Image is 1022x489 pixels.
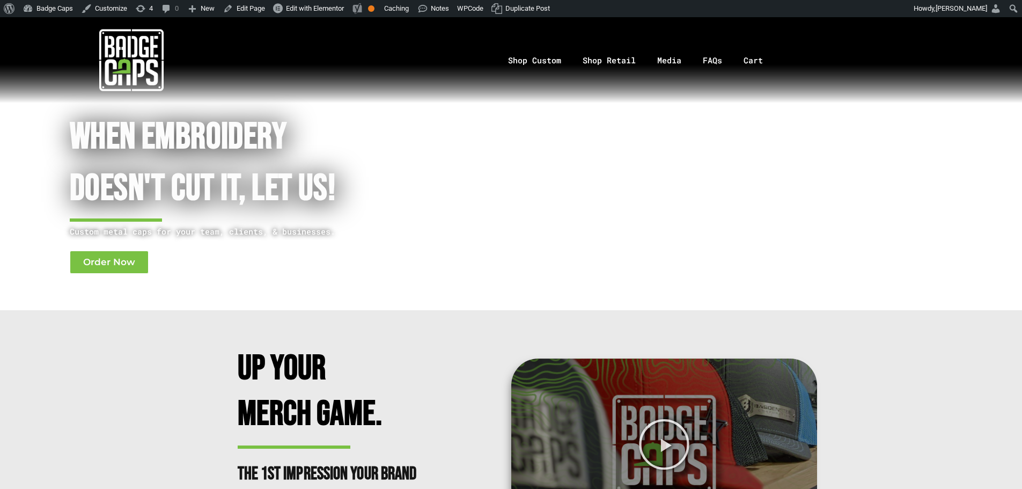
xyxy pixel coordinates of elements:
span: [PERSON_NAME] [936,4,987,12]
span: Order Now [83,258,135,267]
a: Order Now [70,251,149,274]
div: OK [368,5,374,12]
a: FAQs [692,32,733,89]
span: Edit with Elementor [286,4,344,12]
img: badgecaps white logo with green acccent [99,28,164,92]
a: Shop Custom [497,32,572,89]
a: Cart [733,32,787,89]
h2: Up Your Merch Game. [238,346,425,437]
h1: When Embroidery Doesn't cut it, Let Us! [70,112,454,215]
a: Media [646,32,692,89]
a: Shop Retail [572,32,646,89]
nav: Menu [262,32,1022,89]
div: Play Video [638,418,690,471]
p: Custom metal caps for your team, clients, & businesses. [70,225,454,238]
